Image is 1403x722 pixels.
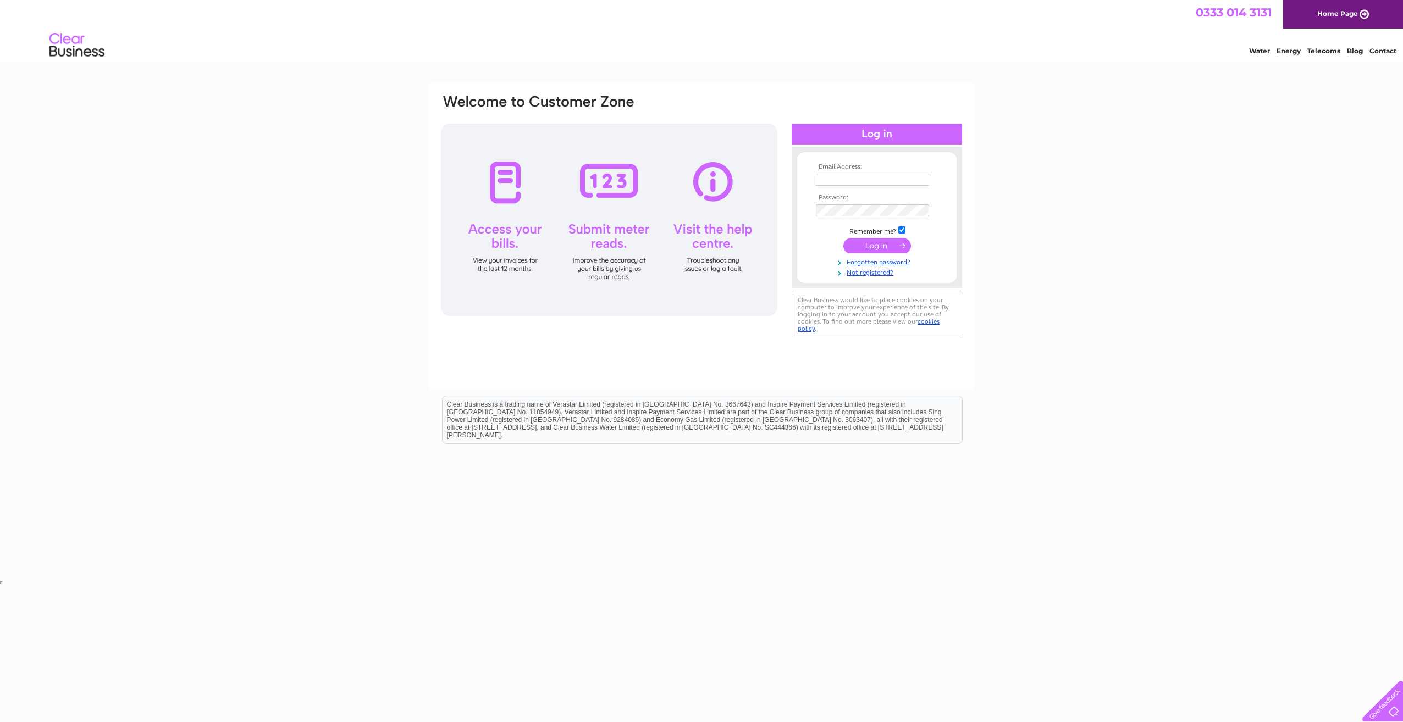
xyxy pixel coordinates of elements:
a: Forgotten password? [816,256,941,266]
th: Email Address: [813,163,941,171]
a: Not registered? [816,266,941,277]
input: Submit [843,238,911,253]
td: Remember me? [813,225,941,236]
a: Energy [1277,47,1301,55]
a: Contact [1369,47,1396,55]
img: logo.png [49,29,105,62]
a: Water [1249,47,1270,55]
a: cookies policy [798,318,940,332]
div: Clear Business is a trading name of Verastar Limited (registered in [GEOGRAPHIC_DATA] No. 3667643... [443,6,962,53]
div: Clear Business would like to place cookies on your computer to improve your experience of the sit... [792,291,962,338]
a: Telecoms [1307,47,1340,55]
a: 0333 014 3131 [1196,5,1272,19]
th: Password: [813,194,941,202]
a: Blog [1347,47,1363,55]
